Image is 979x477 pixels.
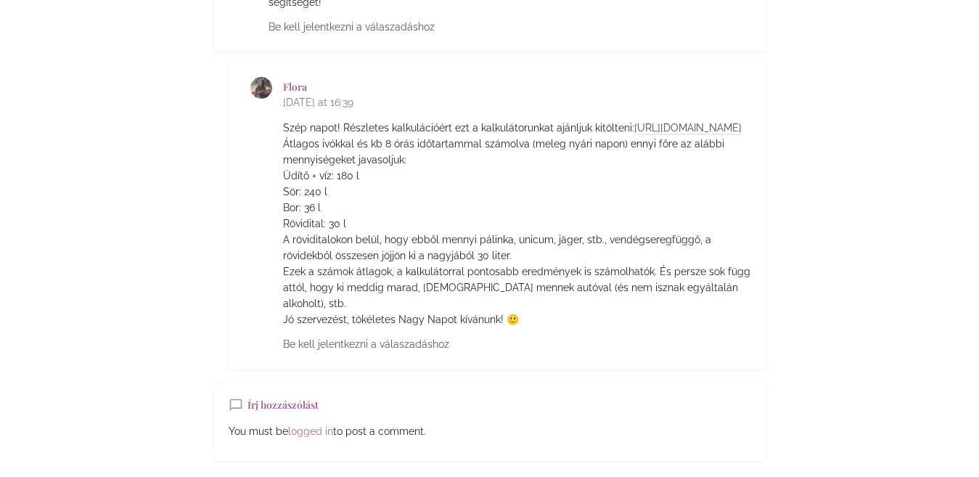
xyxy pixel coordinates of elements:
[283,120,751,327] p: Szép napot! Részletes kalkulációért ezt a kalkulátorunkat ajánljuk kitölteni: Átlagos ivókkal és ...
[229,423,751,439] p: You must be to post a comment.
[283,80,307,94] a: Flora
[283,335,460,354] a: Be kell jelentkezni a válaszadáshoz
[288,425,333,437] a: logged in
[247,398,319,412] h5: Írj hozzászólást
[283,93,751,113] span: [DATE] at 16:39
[269,17,446,37] a: Be kell jelentkezni a válaszadáshoz
[634,122,742,135] a: [URL][DOMAIN_NAME]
